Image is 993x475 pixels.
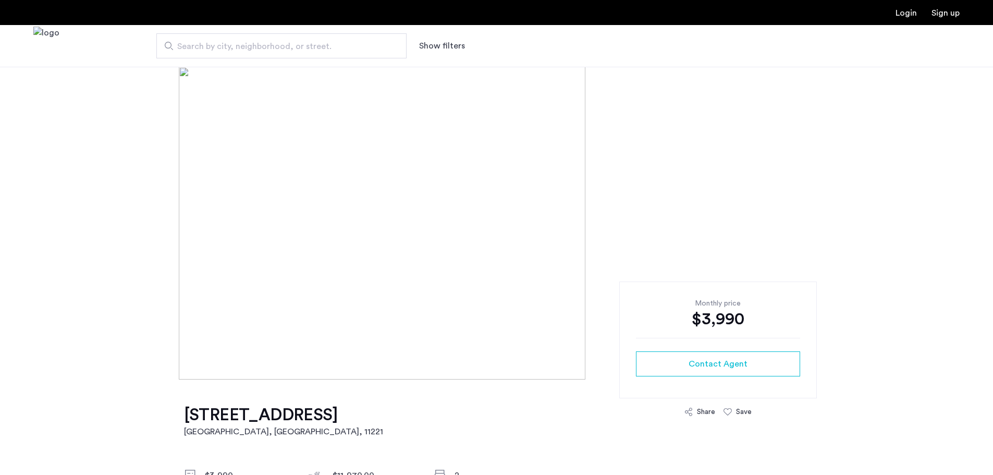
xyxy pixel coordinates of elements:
img: logo [33,27,59,66]
div: Share [697,407,715,417]
button: button [636,351,800,376]
a: Registration [931,9,960,17]
img: [object%20Object] [179,67,814,380]
a: [STREET_ADDRESS][GEOGRAPHIC_DATA], [GEOGRAPHIC_DATA], 11221 [184,405,383,438]
span: Search by city, neighborhood, or street. [177,40,377,53]
h2: [GEOGRAPHIC_DATA], [GEOGRAPHIC_DATA] , 11221 [184,425,383,438]
div: $3,990 [636,309,800,330]
a: Cazamio Logo [33,27,59,66]
div: Save [736,407,752,417]
div: Monthly price [636,298,800,309]
h1: [STREET_ADDRESS] [184,405,383,425]
a: Login [896,9,917,17]
button: Show or hide filters [419,40,465,52]
input: Apartment Search [156,33,407,58]
span: Contact Agent [689,358,747,370]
